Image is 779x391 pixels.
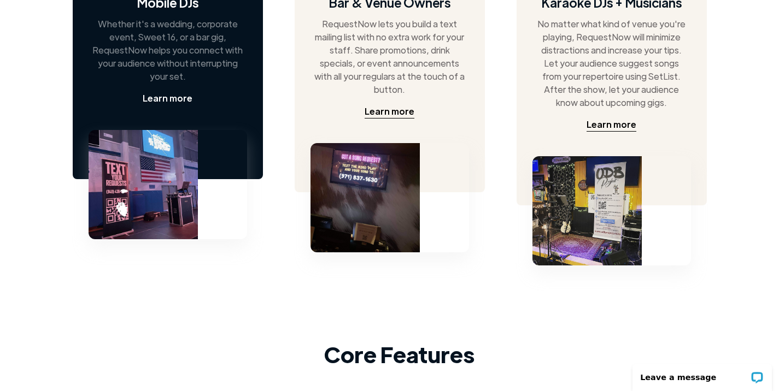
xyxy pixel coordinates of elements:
[535,17,687,109] div: No matter what kind of venue you're playing, RequestNow will minimize distractions and increase y...
[365,105,414,119] a: Learn more
[587,118,636,132] a: Learn more
[365,105,414,118] div: Learn more
[313,17,465,96] div: RequestNow lets you build a text mailing list with no extra work for your staff. Share promotions...
[625,357,779,391] iframe: LiveChat chat widget
[91,17,243,83] div: Whether it's a wedding, corporate event, Sweet 16, or a bar gig, RequestNow helps you connect wit...
[532,156,642,265] img: musician stand
[143,92,192,105] a: Learn more
[311,143,420,252] img: bar tv
[324,340,475,368] strong: Core Features
[89,130,198,239] img: school dance with a poster
[143,92,192,105] div: Learn more
[587,118,636,131] div: Learn more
